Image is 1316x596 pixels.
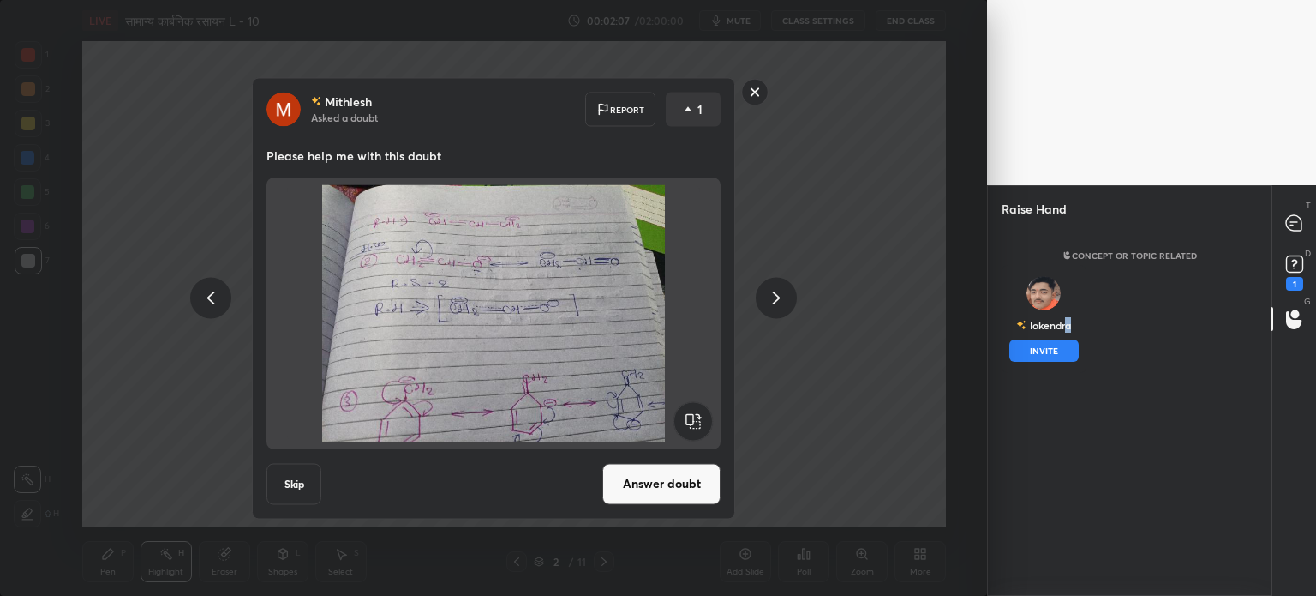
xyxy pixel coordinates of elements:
p: T [1306,199,1311,212]
p: D [1305,247,1311,260]
div: grid [988,232,1271,596]
div: Report [585,92,655,126]
p: Raise Hand [988,186,1080,232]
button: Answer doubt [602,463,721,504]
button: Skip [266,463,321,504]
p: 1 [697,100,703,117]
img: no-rating-badge.077c3623.svg [1016,320,1026,330]
p: Mithlesh [325,94,372,108]
div: lokendra [1030,317,1071,333]
img: 1759926869MSI7VX.JPEG [287,184,700,442]
p: Asked a doubt [311,110,378,123]
img: 17963b32a8114a8eaca756b508a36ab1.jpg [1026,276,1061,310]
p: G [1304,295,1311,308]
p: Concept or Topic related [1056,244,1205,267]
p: Please help me with this doubt [266,147,721,164]
img: no-rating-badge.077c3623.svg [311,97,321,106]
div: 1 [1286,277,1303,291]
img: 3 [266,92,301,126]
button: INVITE [1009,340,1079,362]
